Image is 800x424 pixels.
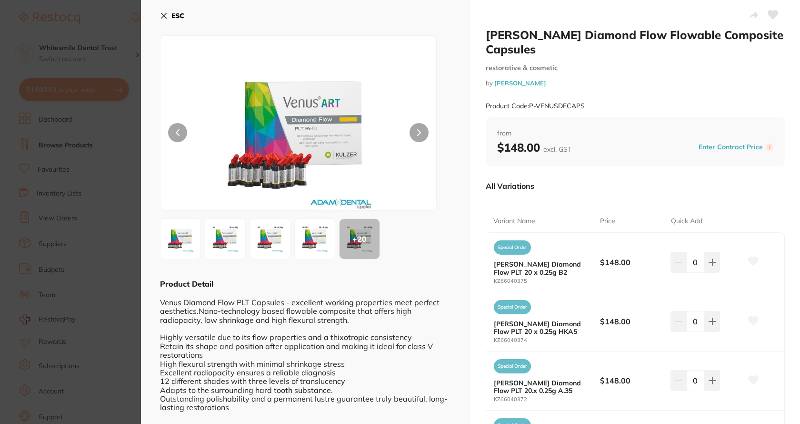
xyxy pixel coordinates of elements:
[600,316,664,327] b: $148.00
[160,8,184,24] button: ESC
[494,320,589,335] b: [PERSON_NAME] Diamond Flow PLT 20 x 0.25g HKA5
[253,222,287,256] img: NDAzNjkuanBn
[340,219,380,259] div: + 20
[494,337,600,343] small: KZ66040374
[494,396,600,403] small: KZ66040372
[160,289,451,412] div: Venus Diamond Flow PLT Capsules - excellent working properties meet perfect aesthetics.Nano-techn...
[766,144,773,151] label: i
[208,222,242,256] img: NDAzNjguanBn
[486,102,585,110] small: Product Code: P-VENUSDFCAPS
[600,375,664,386] b: $148.00
[171,11,184,20] b: ESC
[163,222,198,256] img: dXNERkNBUFMuanBn
[486,80,785,87] small: by
[600,257,664,268] b: $148.00
[497,129,773,138] span: from
[671,217,702,226] p: Quick Add
[486,64,785,72] small: restorative & cosmetic
[494,359,531,373] span: Special Order
[339,218,380,259] button: +20
[486,181,534,191] p: All Variations
[494,278,600,284] small: KZ66040375
[494,300,531,314] span: Special Order
[494,79,546,87] a: [PERSON_NAME]
[298,222,332,256] img: NDAzNzAuanBn
[494,379,589,394] b: [PERSON_NAME] Diamond Flow PLT 20.x 0.25g A.35
[493,217,535,226] p: Variant Name
[543,145,571,154] span: excl. GST
[216,60,381,210] img: dXNERkNBUFMuanBn
[160,279,213,289] b: Product Detail
[696,143,766,152] button: Enter Contract Price
[497,140,571,155] b: $148.00
[494,240,531,255] span: Special Order
[600,217,615,226] p: Price
[486,28,785,56] h2: [PERSON_NAME] Diamond Flow Flowable Composite Capsules
[494,260,589,276] b: [PERSON_NAME] Diamond Flow PLT 20 x 0.25g B2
